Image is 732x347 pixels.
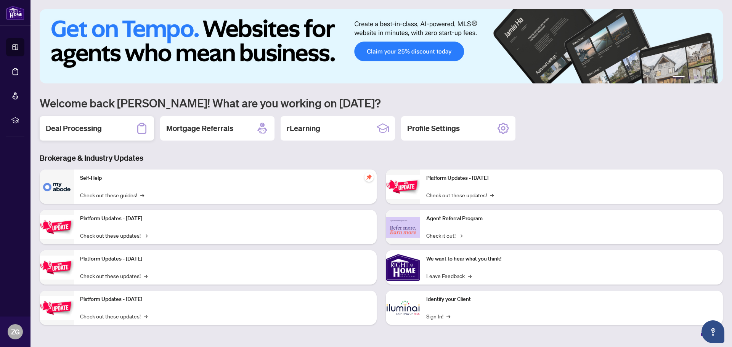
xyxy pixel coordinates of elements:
[490,191,494,199] span: →
[700,76,703,79] button: 4
[673,76,685,79] button: 1
[701,320,724,343] button: Open asap
[6,6,24,20] img: logo
[712,76,715,79] button: 6
[426,312,450,320] a: Sign In!→
[40,9,723,83] img: Slide 0
[140,191,144,199] span: →
[386,175,420,199] img: Platform Updates - June 23, 2025
[80,214,371,223] p: Platform Updates - [DATE]
[386,291,420,325] img: Identify your Client
[446,312,450,320] span: →
[144,231,148,240] span: →
[40,153,723,163] h3: Brokerage & Industry Updates
[426,231,462,240] a: Check it out!→
[80,174,371,182] p: Self-Help
[706,76,709,79] button: 5
[80,272,148,280] a: Check out these updates!→
[468,272,472,280] span: →
[426,255,717,263] p: We want to hear what you think!
[80,312,148,320] a: Check out these updates!→
[459,231,462,240] span: →
[80,191,144,199] a: Check out these guides!→
[287,123,320,134] h2: rLearning
[426,191,494,199] a: Check out these updates!→
[11,326,20,337] span: ZG
[80,231,148,240] a: Check out these updates!→
[40,215,74,239] img: Platform Updates - September 16, 2025
[40,256,74,280] img: Platform Updates - July 21, 2025
[80,295,371,304] p: Platform Updates - [DATE]
[144,272,148,280] span: →
[386,250,420,285] img: We want to hear what you think!
[426,295,717,304] p: Identify your Client
[364,173,374,182] span: pushpin
[426,214,717,223] p: Agent Referral Program
[40,296,74,320] img: Platform Updates - July 8, 2025
[386,217,420,238] img: Agent Referral Program
[40,170,74,204] img: Self-Help
[80,255,371,263] p: Platform Updates - [DATE]
[407,123,460,134] h2: Profile Settings
[40,96,723,110] h1: Welcome back [PERSON_NAME]! What are you working on [DATE]?
[144,312,148,320] span: →
[166,123,233,134] h2: Mortgage Referrals
[46,123,102,134] h2: Deal Processing
[694,76,697,79] button: 3
[688,76,691,79] button: 2
[426,174,717,182] p: Platform Updates - [DATE]
[426,272,472,280] a: Leave Feedback→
